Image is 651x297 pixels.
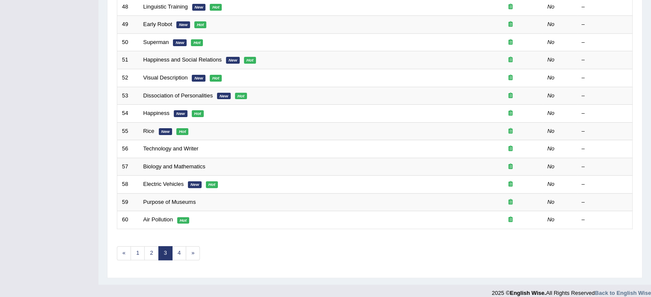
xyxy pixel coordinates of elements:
[483,180,538,188] div: Exam occurring question
[483,92,538,100] div: Exam occurring question
[117,122,139,140] td: 55
[191,39,203,46] em: Hot
[483,198,538,206] div: Exam occurring question
[547,39,555,45] em: No
[492,285,651,297] div: 2025 © All Rights Reserved
[582,198,628,206] div: –
[547,163,555,170] em: No
[131,246,145,260] a: 1
[176,21,190,28] em: New
[176,128,188,135] em: Hot
[510,290,546,296] strong: English Wise.
[595,290,651,296] a: Back to English Wise
[144,246,158,260] a: 2
[483,127,538,135] div: Exam occurring question
[582,56,628,64] div: –
[483,38,538,47] div: Exam occurring question
[483,56,538,64] div: Exam occurring question
[186,246,200,260] a: »
[582,109,628,118] div: –
[143,74,188,81] a: Visual Description
[547,74,555,81] em: No
[582,145,628,153] div: –
[188,181,202,188] em: New
[206,181,218,188] em: Hot
[143,181,184,187] a: Electric Vehicles
[143,128,155,134] a: Rice
[143,199,196,205] a: Purpose of Museums
[143,216,173,223] a: Air Pollution
[483,163,538,171] div: Exam occurring question
[143,56,222,63] a: Happiness and Social Relations
[547,92,555,99] em: No
[117,69,139,87] td: 52
[117,140,139,158] td: 56
[143,21,172,27] a: Early Robot
[483,109,538,118] div: Exam occurring question
[143,39,169,45] a: Superman
[143,3,188,10] a: Linguistic Training
[547,181,555,187] em: No
[117,87,139,105] td: 53
[117,176,139,194] td: 58
[483,145,538,153] div: Exam occurring question
[172,246,186,260] a: 4
[117,246,131,260] a: «
[547,21,555,27] em: No
[143,145,199,152] a: Technology and Writer
[143,92,213,99] a: Dissociation of Personalities
[483,3,538,11] div: Exam occurring question
[159,128,172,135] em: New
[483,216,538,224] div: Exam occurring question
[217,93,231,100] em: New
[174,110,187,117] em: New
[582,3,628,11] div: –
[582,21,628,29] div: –
[547,3,555,10] em: No
[547,110,555,116] em: No
[210,75,222,82] em: Hot
[117,193,139,211] td: 59
[143,163,205,170] a: Biology and Mathematics
[210,4,222,11] em: Hot
[173,39,187,46] em: New
[192,75,205,82] em: New
[582,180,628,188] div: –
[582,92,628,100] div: –
[582,127,628,135] div: –
[117,51,139,69] td: 51
[143,110,169,116] a: Happiness
[547,56,555,63] em: No
[192,4,206,11] em: New
[117,158,139,176] td: 57
[235,93,247,100] em: Hot
[582,74,628,82] div: –
[582,163,628,171] div: –
[177,217,189,224] em: Hot
[483,21,538,29] div: Exam occurring question
[483,74,538,82] div: Exam occurring question
[582,38,628,47] div: –
[117,105,139,123] td: 54
[194,21,206,28] em: Hot
[117,211,139,229] td: 60
[192,110,204,117] em: Hot
[158,246,172,260] a: 3
[547,145,555,152] em: No
[117,16,139,34] td: 49
[226,57,240,64] em: New
[547,216,555,223] em: No
[244,57,256,64] em: Hot
[547,128,555,134] em: No
[582,216,628,224] div: –
[547,199,555,205] em: No
[117,33,139,51] td: 50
